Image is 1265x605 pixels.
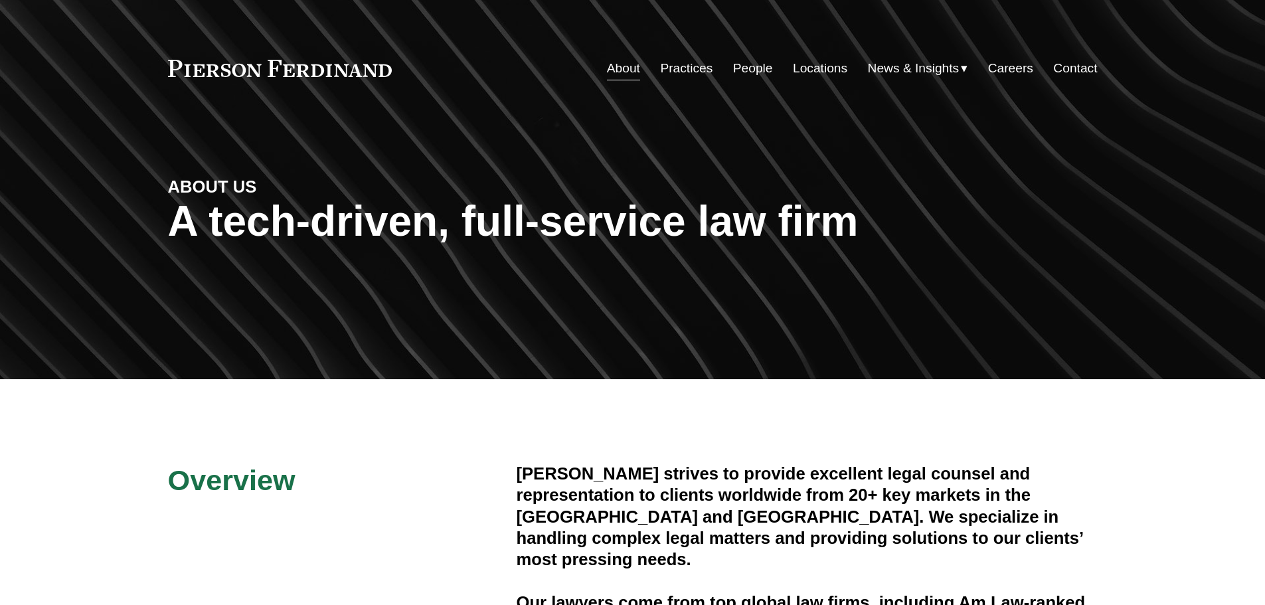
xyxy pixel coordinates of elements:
a: About [607,56,640,81]
a: Locations [793,56,847,81]
a: Practices [660,56,713,81]
strong: ABOUT US [168,177,257,196]
h1: A tech-driven, full-service law firm [168,197,1098,246]
a: Contact [1053,56,1097,81]
span: News & Insights [868,57,960,80]
a: People [733,56,773,81]
a: Careers [988,56,1033,81]
h4: [PERSON_NAME] strives to provide excellent legal counsel and representation to clients worldwide ... [517,463,1098,570]
span: Overview [168,464,295,496]
a: folder dropdown [868,56,968,81]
